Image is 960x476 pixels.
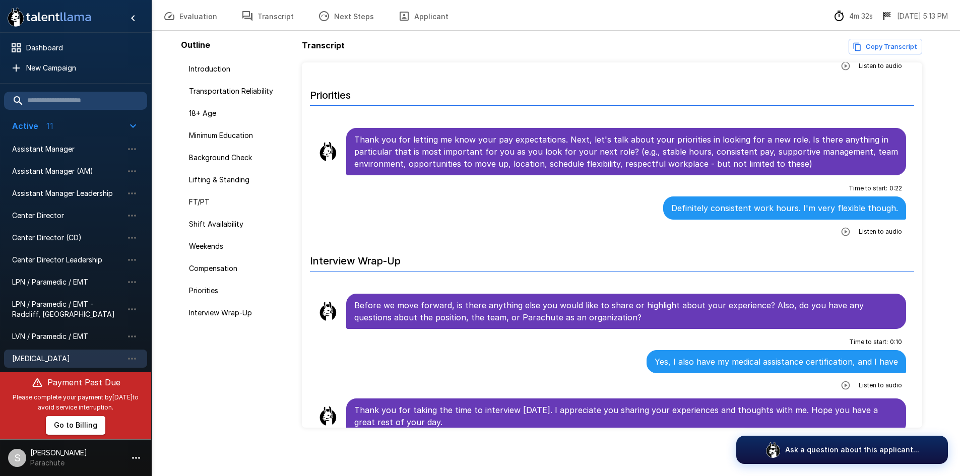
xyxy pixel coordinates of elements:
p: Thank you for taking the time to interview [DATE]. I appreciate you sharing your experiences and ... [354,404,899,428]
div: Weekends [181,237,298,255]
img: llama_clean.png [318,406,338,426]
h6: Priorities [310,79,915,106]
img: logo_glasses@2x.png [765,442,781,458]
p: Thank you for letting me know your pay expectations. Next, let's talk about your priorities in lo... [354,133,899,170]
p: 4m 32s [849,11,873,21]
img: llama_clean.png [318,142,338,162]
span: 0 : 22 [889,183,902,193]
b: Outline [181,40,210,50]
span: Compensation [189,263,290,274]
span: 0 : 10 [890,337,902,347]
span: Transportation Reliability [189,86,290,96]
div: Priorities [181,282,298,300]
p: Definitely consistent work hours. I'm very flexible though. [671,202,898,214]
button: Evaluation [151,2,229,30]
p: Before we move forward, is there anything else you would like to share or highlight about your ex... [354,299,899,323]
div: Minimum Education [181,126,298,145]
div: Interview Wrap-Up [181,304,298,322]
button: Applicant [386,2,461,30]
div: 18+ Age [181,104,298,122]
span: Minimum Education [189,130,290,141]
span: Introduction [189,64,290,74]
div: The date and time when the interview was completed [881,10,948,22]
span: Listen to audio [859,61,902,71]
div: Shift Availability [181,215,298,233]
span: Listen to audio [859,227,902,237]
div: Background Check [181,149,298,167]
p: Yes, I also have my medical assistance certification, and I have [655,356,898,368]
div: The time between starting and completing the interview [833,10,873,22]
span: Background Check [189,153,290,163]
img: llama_clean.png [318,301,338,321]
p: Ask a question about this applicant... [785,445,919,455]
div: Introduction [181,60,298,78]
span: Shift Availability [189,219,290,229]
button: Transcript [229,2,306,30]
span: FT/PT [189,197,290,207]
p: [DATE] 5:13 PM [897,11,948,21]
b: Transcript [302,40,345,50]
button: Next Steps [306,2,386,30]
div: Lifting & Standing [181,171,298,189]
span: 18+ Age [189,108,290,118]
span: Listen to audio [859,380,902,390]
span: Interview Wrap-Up [189,308,290,318]
span: Time to start : [849,337,888,347]
h6: Interview Wrap-Up [310,245,915,271]
div: FT/PT [181,193,298,211]
button: Ask a question about this applicant... [736,436,948,464]
div: Compensation [181,259,298,278]
div: Transportation Reliability [181,82,298,100]
button: Copy transcript [849,39,922,54]
span: Lifting & Standing [189,175,290,185]
span: Time to start : [849,183,887,193]
span: Priorities [189,286,290,296]
span: Weekends [189,241,290,251]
